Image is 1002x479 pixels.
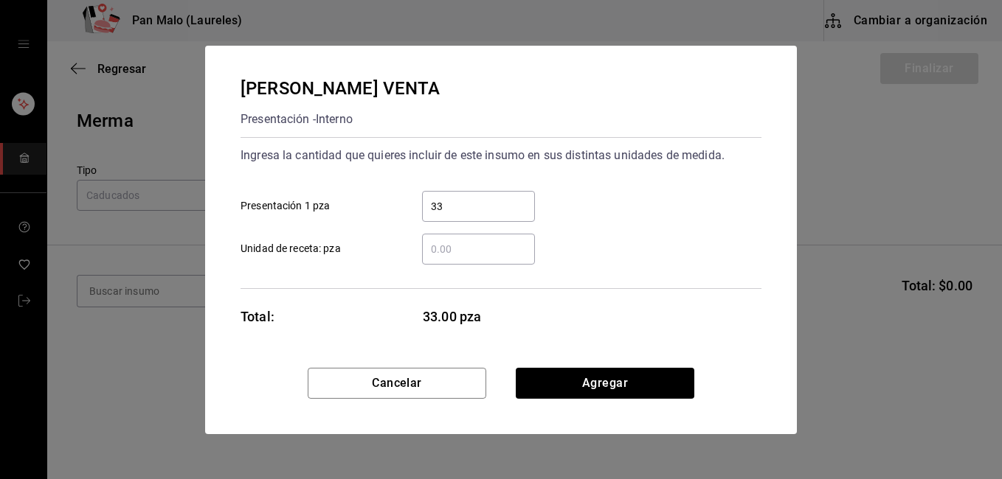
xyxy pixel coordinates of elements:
input: Presentación 1 pza [422,197,535,215]
button: Agregar [516,368,694,399]
span: Unidad de receta: pza [241,241,341,256]
span: 33.00 pza [423,307,536,326]
div: [PERSON_NAME] VENTA [241,75,440,102]
div: Total: [241,307,274,326]
input: Unidad de receta: pza [422,240,535,258]
span: Presentación 1 pza [241,198,330,214]
button: Cancelar [308,368,486,399]
div: Ingresa la cantidad que quieres incluir de este insumo en sus distintas unidades de medida. [241,144,761,167]
div: Presentación - Interno [241,108,440,131]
